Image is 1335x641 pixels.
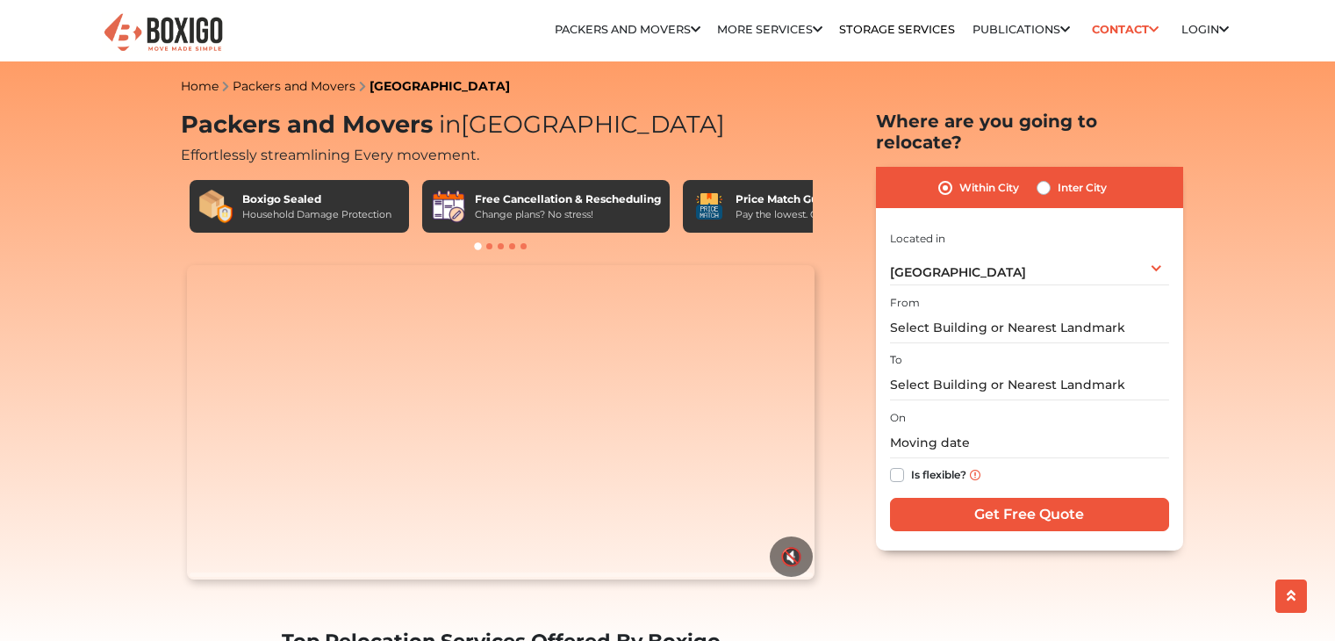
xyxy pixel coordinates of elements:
[1181,23,1229,36] a: Login
[911,465,966,483] label: Is flexible?
[692,189,727,224] img: Price Match Guarantee
[555,23,700,36] a: Packers and Movers
[370,78,510,94] a: [GEOGRAPHIC_DATA]
[181,78,219,94] a: Home
[242,191,391,207] div: Boxigo Sealed
[973,23,1070,36] a: Publications
[970,470,980,480] img: info
[187,265,815,580] video: Your browser does not support the video tag.
[242,207,391,222] div: Household Damage Protection
[198,189,233,224] img: Boxigo Sealed
[890,295,920,311] label: From
[233,78,355,94] a: Packers and Movers
[839,23,955,36] a: Storage Services
[890,264,1026,280] span: [GEOGRAPHIC_DATA]
[181,111,822,140] h1: Packers and Movers
[439,110,461,139] span: in
[181,147,479,163] span: Effortlessly streamlining Every movement.
[433,110,725,139] span: [GEOGRAPHIC_DATA]
[1058,177,1107,198] label: Inter City
[890,410,906,426] label: On
[431,189,466,224] img: Free Cancellation & Rescheduling
[890,428,1169,458] input: Moving date
[959,177,1019,198] label: Within City
[717,23,822,36] a: More services
[890,370,1169,400] input: Select Building or Nearest Landmark
[1275,580,1307,613] button: scroll up
[1087,16,1165,43] a: Contact
[736,207,869,222] div: Pay the lowest. Guaranteed!
[890,313,1169,343] input: Select Building or Nearest Landmark
[890,498,1169,531] input: Get Free Quote
[876,111,1183,153] h2: Where are you going to relocate?
[890,231,945,247] label: Located in
[736,191,869,207] div: Price Match Guarantee
[890,352,902,368] label: To
[475,191,661,207] div: Free Cancellation & Rescheduling
[102,11,225,54] img: Boxigo
[475,207,661,222] div: Change plans? No stress!
[770,537,813,577] button: 🔇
